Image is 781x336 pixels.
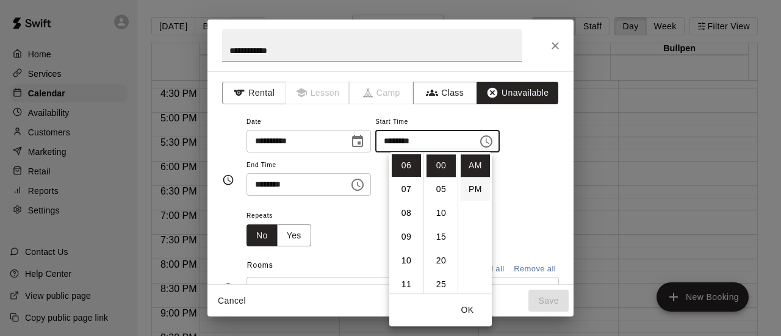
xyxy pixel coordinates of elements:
button: Choose time, selected time is 8:30 AM [345,173,370,197]
span: Start Time [375,114,500,130]
li: 10 hours [392,249,421,272]
ul: Select minutes [423,152,458,293]
button: Unavailable [477,82,558,104]
button: Choose date, selected date is Aug 28, 2025 [345,129,370,154]
li: 10 minutes [426,202,456,224]
button: OK [448,299,487,321]
ul: Select meridiem [458,152,492,293]
li: 6 hours [392,154,421,177]
svg: Timing [222,174,234,186]
button: Class [413,82,477,104]
button: Open [538,280,555,297]
ul: Select hours [389,152,423,293]
li: PM [461,178,490,201]
li: 20 minutes [426,249,456,272]
li: 25 minutes [426,273,456,296]
span: Camps can only be created in the Services page [350,82,414,104]
li: 11 hours [392,273,421,296]
li: AM [461,154,490,177]
li: 15 minutes [426,226,456,248]
li: 9 hours [392,226,421,248]
span: Rooms [247,261,273,270]
li: 5 minutes [426,178,456,201]
li: 0 minutes [426,154,456,177]
li: 5 hours [392,130,421,153]
button: Choose time, selected time is 6:00 AM [474,129,498,154]
div: outlined button group [247,224,311,247]
li: 8 hours [392,202,421,224]
button: Remove all [511,260,559,279]
span: End Time [247,157,371,174]
button: Close [544,35,566,57]
svg: Rooms [222,282,234,295]
li: 7 hours [392,178,421,201]
button: Rental [222,82,286,104]
span: Repeats [247,208,321,224]
button: Yes [277,224,311,247]
span: Date [247,114,371,130]
button: Cancel [212,290,251,312]
span: Lessons must be created in the Services page first [286,82,350,104]
button: No [247,224,278,247]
